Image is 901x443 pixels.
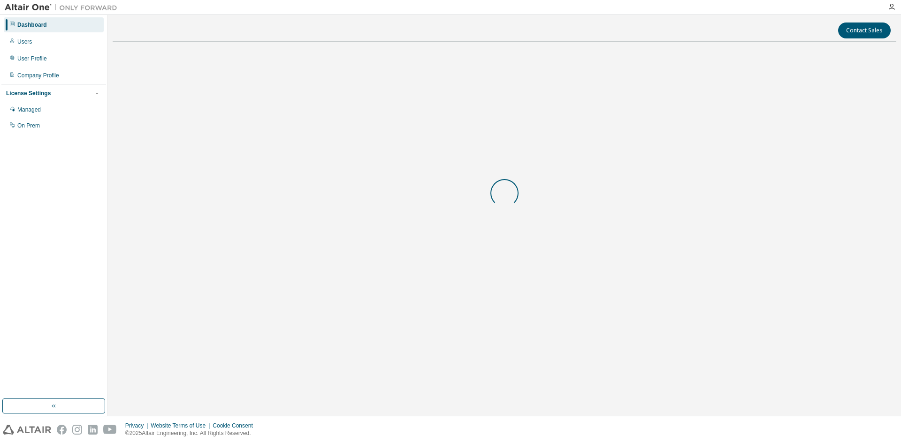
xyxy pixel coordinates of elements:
[6,90,51,97] div: License Settings
[57,425,67,435] img: facebook.svg
[17,72,59,79] div: Company Profile
[72,425,82,435] img: instagram.svg
[151,422,213,429] div: Website Terms of Use
[17,122,40,129] div: On Prem
[125,429,259,437] p: © 2025 Altair Engineering, Inc. All Rights Reserved.
[17,106,41,113] div: Managed
[3,425,51,435] img: altair_logo.svg
[17,55,47,62] div: User Profile
[103,425,117,435] img: youtube.svg
[88,425,98,435] img: linkedin.svg
[17,21,47,29] div: Dashboard
[5,3,122,12] img: Altair One
[213,422,258,429] div: Cookie Consent
[125,422,151,429] div: Privacy
[838,23,891,38] button: Contact Sales
[17,38,32,45] div: Users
